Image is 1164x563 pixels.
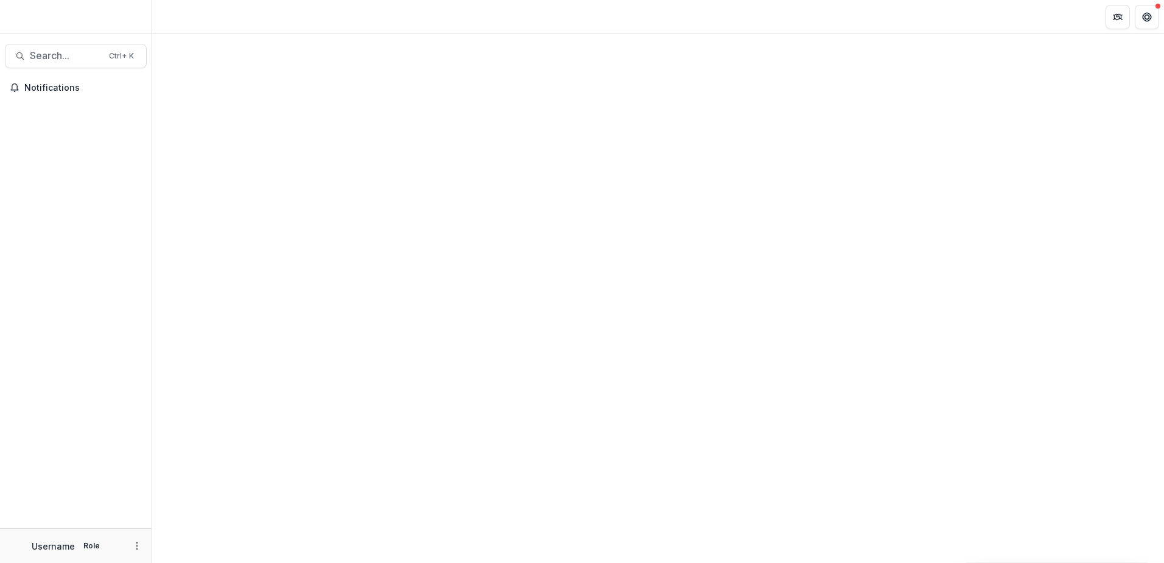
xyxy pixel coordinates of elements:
button: More [130,539,144,553]
button: Search... [5,44,147,68]
span: Search... [30,50,102,62]
nav: breadcrumb [157,8,209,26]
p: Username [32,540,75,553]
div: Ctrl + K [107,49,136,63]
span: Notifications [24,83,142,93]
button: Partners [1106,5,1130,29]
p: Role [80,540,103,551]
button: Notifications [5,78,147,97]
button: Get Help [1135,5,1159,29]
